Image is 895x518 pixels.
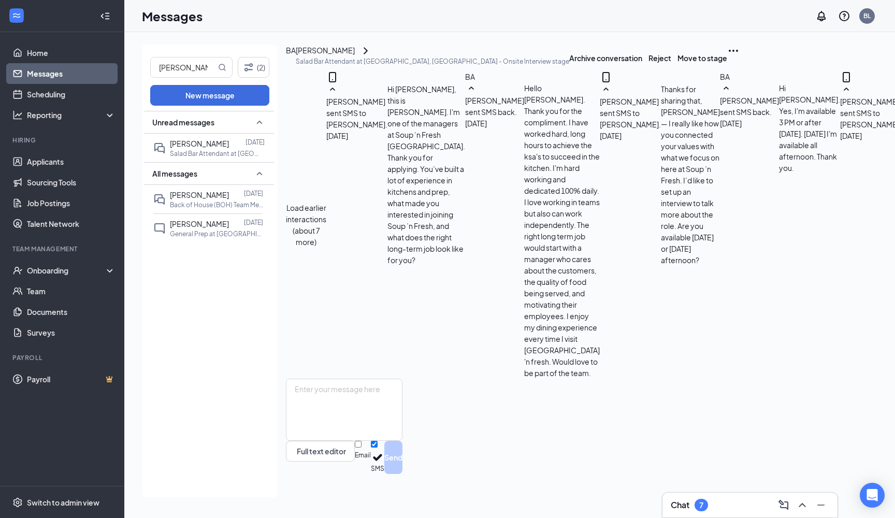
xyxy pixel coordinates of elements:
span: [PERSON_NAME] sent SMS back. [465,96,524,117]
span: [DATE] [600,130,622,141]
span: Hello [PERSON_NAME]. Thank you for the compliment. I have worked hard, long hours to achieve the ... [524,83,600,378]
svg: SmallChevronUp [600,83,612,96]
div: BA [465,71,600,82]
p: [DATE] [246,138,265,147]
button: Reject [648,45,671,71]
svg: WorkstreamLogo [11,10,22,21]
button: ChevronUp [794,497,811,513]
span: [PERSON_NAME] sent SMS back. [720,96,779,117]
span: Hi [PERSON_NAME], this is [PERSON_NAME]. I'm one of the managers at Soup ’n Fresh [GEOGRAPHIC_DAT... [387,84,465,265]
svg: QuestionInfo [838,10,850,22]
svg: MobileSms [326,71,339,83]
svg: ChevronUp [796,499,809,511]
span: [PERSON_NAME] sent SMS to [PERSON_NAME]. [600,97,661,129]
button: Filter (2) [238,57,269,78]
p: [DATE] [244,218,263,227]
p: [DATE] [244,189,263,198]
button: Move to stage [677,45,727,71]
div: [PERSON_NAME] [296,45,355,57]
div: Open Intercom Messenger [860,483,885,508]
p: Back of House (BOH) Team Member at [GEOGRAPHIC_DATA], [GEOGRAPHIC_DATA] [170,200,263,209]
span: All messages [152,168,197,179]
div: 7 [699,501,703,510]
svg: SmallChevronUp [253,167,266,180]
span: [PERSON_NAME] sent SMS to [PERSON_NAME]. [326,97,387,129]
span: [PERSON_NAME] [170,190,229,199]
svg: SmallChevronUp [326,83,339,96]
h1: Messages [142,7,203,25]
span: Hi [PERSON_NAME]. Yes, I'm available 3 PM or after [DATE]. [DATE] I'm available all afternoon. Th... [779,83,840,172]
svg: Settings [12,497,23,508]
a: Messages [27,63,116,84]
button: New message [150,85,269,106]
svg: Minimize [815,499,827,511]
svg: Analysis [12,110,23,120]
a: Team [27,281,116,301]
svg: SmallChevronUp [465,82,478,95]
div: Team Management [12,244,113,253]
a: Surveys [27,322,116,343]
input: SMS [371,441,378,448]
svg: Collapse [100,11,110,21]
a: Documents [27,301,116,322]
button: Minimize [813,497,829,513]
svg: Notifications [815,10,828,22]
div: BL [863,11,871,20]
p: General Prep at [GEOGRAPHIC_DATA], [GEOGRAPHIC_DATA] [170,229,263,238]
svg: Filter [242,61,255,74]
button: Send [384,441,402,474]
svg: MobileSms [840,71,853,83]
a: Sourcing Tools [27,172,116,193]
span: [DATE] [840,130,862,141]
svg: Ellipses [727,45,740,57]
svg: MobileSms [600,71,612,83]
input: Search [151,57,216,77]
div: Reporting [27,110,116,120]
span: [DATE] [465,118,487,129]
svg: SmallChevronUp [720,82,732,95]
div: Hiring [12,136,113,145]
h3: Chat [671,499,689,511]
div: BA [720,71,840,82]
a: Scheduling [27,84,116,105]
svg: SmallChevronUp [840,83,853,96]
div: Onboarding [27,265,107,276]
span: [PERSON_NAME] [170,139,229,148]
a: PayrollCrown [27,369,116,390]
button: Archive conversation [569,45,642,71]
button: Full text editorPen [286,441,355,462]
a: Job Postings [27,193,116,213]
a: Home [27,42,116,63]
svg: UserCheck [12,265,23,276]
svg: Checkmark [371,451,384,464]
input: Email [355,441,362,448]
a: Applicants [27,151,116,172]
div: Switch to admin view [27,497,99,508]
svg: DoubleChat [153,142,166,154]
svg: DoubleChat [153,193,166,206]
svg: ComposeMessage [777,499,790,511]
svg: MagnifyingGlass [218,63,226,71]
p: Salad Bar Attendant at [GEOGRAPHIC_DATA], [GEOGRAPHIC_DATA] [170,149,263,158]
div: Email [355,451,371,461]
div: BA [286,45,296,56]
span: [DATE] [720,118,742,129]
div: SMS [371,464,384,474]
svg: ChevronRight [359,45,372,57]
span: [DATE] [326,130,348,141]
svg: ChatInactive [153,222,166,235]
div: Payroll [12,353,113,362]
span: Thanks for sharing that, [PERSON_NAME] — I really like how you connected your values with what we... [661,84,720,265]
span: Unread messages [152,117,214,127]
button: ComposeMessage [775,497,792,513]
a: Talent Network [27,213,116,234]
svg: SmallChevronUp [253,116,266,128]
span: [PERSON_NAME] [170,219,229,228]
button: Load earlier interactions (about 7 more) [286,202,326,248]
p: Salad Bar Attendant at [GEOGRAPHIC_DATA], [GEOGRAPHIC_DATA] - Onsite Interview stage [296,57,569,66]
